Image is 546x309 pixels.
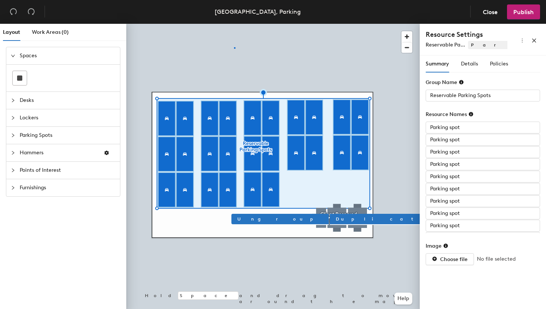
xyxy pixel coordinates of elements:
[477,4,504,19] button: Close
[483,9,498,16] span: Close
[6,4,21,19] button: Undo (⌘ + Z)
[426,61,449,67] span: Summary
[215,7,301,16] div: [GEOGRAPHIC_DATA], Parking
[426,195,540,207] input: Unknown Parking Spots
[24,4,39,19] button: Redo (⌘ + ⇧ + Z)
[426,232,540,244] input: Unknown Parking Spots
[11,168,15,173] span: collapsed
[426,90,540,102] input: Unknown Parking Spots
[32,29,69,35] span: Work Areas (0)
[426,207,540,219] input: Unknown Parking Spots
[231,214,329,224] button: Ungroup
[11,116,15,120] span: collapsed
[426,134,540,146] input: Unknown Parking Spots
[507,4,540,19] button: Publish
[461,61,478,67] span: Details
[426,30,507,39] h4: Resource Settings
[426,253,474,265] button: Choose file
[426,243,448,249] div: Image
[11,98,15,103] span: collapsed
[20,162,116,179] span: Points of Interest
[426,171,540,183] input: Unknown Parking Spots
[237,216,323,222] span: Ungroup
[330,214,448,224] button: Duplicate
[426,183,540,195] input: Unknown Parking Spots
[20,144,98,161] span: Hammers
[394,293,412,305] button: Help
[10,8,17,15] span: undo
[20,92,116,109] span: Desks
[520,38,525,43] span: more
[426,122,540,133] input: Unknown Parking Spots
[477,255,516,263] span: No file selected
[20,179,116,196] span: Furnishings
[11,186,15,190] span: collapsed
[336,216,442,222] span: Duplicate
[490,61,508,67] span: Policies
[20,127,116,144] span: Parking Spots
[440,256,468,263] span: Choose file
[11,133,15,138] span: collapsed
[426,79,464,86] div: Group Name
[426,158,540,170] input: Unknown Parking Spots
[426,146,540,158] input: Unknown Parking Spots
[11,54,15,58] span: expanded
[3,29,20,35] span: Layout
[532,38,537,43] span: close
[20,109,116,126] span: Lockers
[20,47,116,64] span: Spaces
[426,220,540,232] input: Unknown Parking Spots
[426,111,474,118] div: Resource Names
[426,42,465,48] span: Reservable Pa...
[513,9,534,16] span: Publish
[11,151,15,155] span: collapsed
